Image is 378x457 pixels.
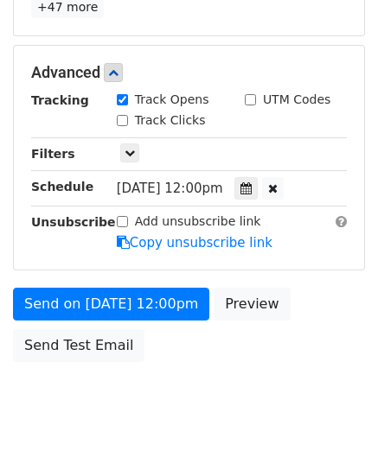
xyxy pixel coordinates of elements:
[31,93,89,107] strong: Tracking
[263,91,330,109] label: UTM Codes
[13,288,209,321] a: Send on [DATE] 12:00pm
[117,181,223,196] span: [DATE] 12:00pm
[135,111,206,130] label: Track Clicks
[31,215,116,229] strong: Unsubscribe
[31,63,347,82] h5: Advanced
[214,288,290,321] a: Preview
[13,329,144,362] a: Send Test Email
[135,213,261,231] label: Add unsubscribe link
[135,91,209,109] label: Track Opens
[117,235,272,251] a: Copy unsubscribe link
[31,147,75,161] strong: Filters
[31,180,93,194] strong: Schedule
